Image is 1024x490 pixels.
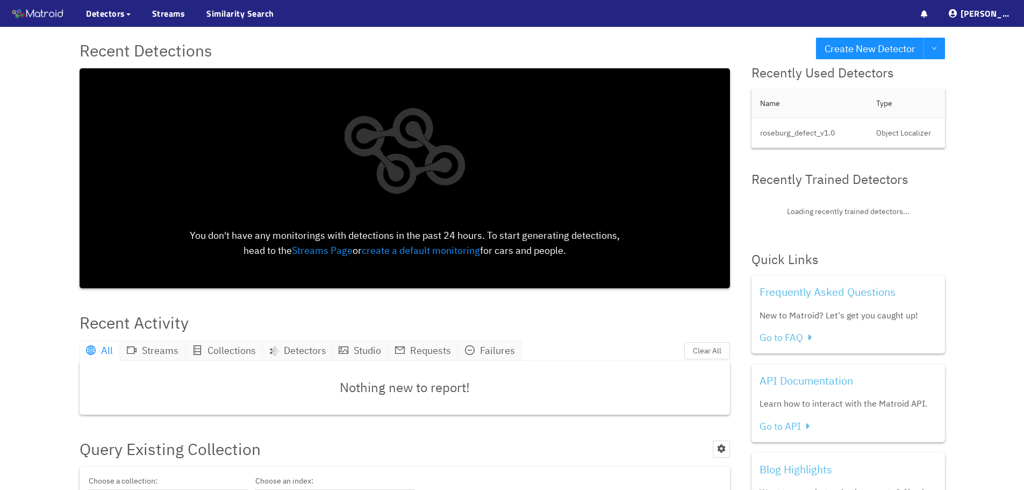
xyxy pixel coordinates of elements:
div: Recently Used Detectors [751,63,945,83]
span: Clear All [693,345,721,357]
div: Go to API [760,419,937,434]
td: Object Localizer [868,118,945,148]
a: create a default monitoring [362,244,480,257]
div: Learn how to interact with the Matroid API. [760,397,937,410]
span: database [192,345,202,355]
th: Name [751,89,868,118]
span: Streams [142,344,178,357]
span: minus-circle [465,345,475,355]
div: Recent Activity [80,310,189,335]
span: Recent Detections [80,38,212,63]
div: New to Matroid? Let's get you caught up! [760,309,937,322]
img: Matroid logo [11,6,65,22]
img: logo_only_white.png [332,76,477,228]
div: Go to FAQ [760,330,937,345]
div: Nothing new to report! [80,361,730,415]
span: You don't have any monitorings with detections in the past 24 hours. To start generating detectio... [190,229,620,257]
div: Quick Links [751,250,945,270]
span: Failures [480,344,515,357]
span: All [101,344,113,357]
span: Requests [410,344,451,357]
div: Loading recently trained detectors... [751,195,945,228]
a: Similarity Search [206,7,274,20]
a: Streams [152,7,185,20]
span: picture [339,345,348,355]
div: API Documentation [760,372,937,389]
span: for cars and people. [480,244,566,257]
span: mail [395,345,405,355]
div: Recently Trained Detectors [751,169,945,190]
span: Studio [354,344,381,357]
span: Collections [207,344,256,357]
span: Create New Detector [825,41,915,56]
button: Create New Detector [816,38,924,59]
span: Choose a collection: [88,475,249,489]
span: Detectors [86,7,125,20]
button: Clear All [684,342,730,359]
span: video-camera [127,345,137,355]
span: down [932,46,937,52]
div: Blog Highlights [760,461,937,478]
span: Detectors [284,343,326,358]
a: Streams Page [292,244,353,257]
span: Choose an index: [254,475,416,489]
span: or [353,244,362,257]
div: Frequently Asked Questions [760,283,937,300]
button: down [923,38,945,59]
td: roseburg_defect_v1.0 [751,118,868,148]
th: Type [868,89,945,118]
span: Query Existing Collection [80,436,261,461]
span: global [86,345,96,355]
